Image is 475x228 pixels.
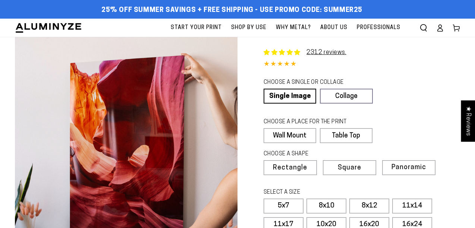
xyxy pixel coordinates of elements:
[357,23,400,32] span: Professionals
[415,20,432,36] summary: Search our site
[320,23,347,32] span: About Us
[264,150,367,158] legend: CHOOSE A SHAPE
[391,164,426,171] span: Panoramic
[272,19,315,37] a: Why Metal?
[15,22,82,34] img: Aluminyze
[317,19,351,37] a: About Us
[264,128,316,143] label: Wall Mount
[353,19,404,37] a: Professionals
[392,199,432,213] label: 11x14
[264,189,378,197] legend: SELECT A SIZE
[461,100,475,142] div: Click to open Judge.me floating reviews tab
[306,199,346,213] label: 8x10
[264,48,346,57] a: 2312 reviews.
[231,23,267,32] span: Shop By Use
[306,50,346,56] a: 2312 reviews.
[320,89,372,104] a: Collage
[264,59,460,70] div: 4.85 out of 5.0 stars
[101,6,362,15] span: 25% off Summer Savings + Free Shipping - Use Promo Code: SUMMER25
[171,23,222,32] span: Start Your Print
[273,165,307,171] span: Rectangle
[320,128,372,143] label: Table Top
[167,19,226,37] a: Start Your Print
[227,19,270,37] a: Shop By Use
[264,79,366,87] legend: CHOOSE A SINGLE OR COLLAGE
[338,165,361,171] span: Square
[264,118,365,126] legend: CHOOSE A PLACE FOR THE PRINT
[276,23,311,32] span: Why Metal?
[264,199,303,213] label: 5x7
[349,199,389,213] label: 8x12
[264,89,316,104] a: Single Image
